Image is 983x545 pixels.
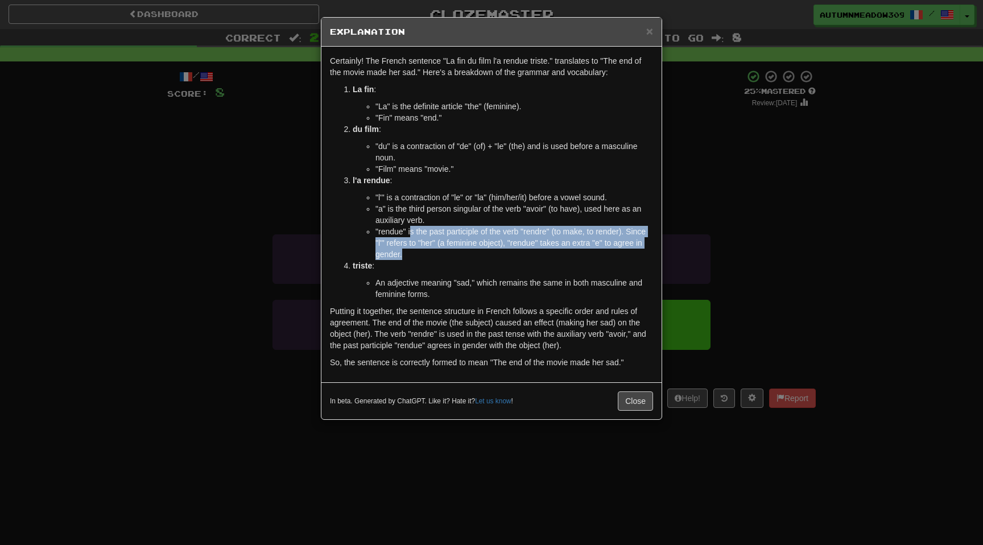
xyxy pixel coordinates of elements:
[375,277,653,300] li: An adjective meaning "sad," which remains the same in both masculine and feminine forms.
[353,85,374,94] strong: La fin
[375,163,653,175] li: "Film" means "movie."
[646,24,653,38] span: ×
[353,260,653,271] p: :
[330,397,513,406] small: In beta. Generated by ChatGPT. Like it? Hate it? !
[353,176,390,185] strong: l'a rendue
[353,123,653,135] p: :
[618,391,653,411] button: Close
[330,26,653,38] h5: Explanation
[353,125,379,134] strong: du film
[375,101,653,112] li: "La" is the definite article "the" (feminine).
[375,226,653,260] li: "rendue" is the past participle of the verb "rendre" (to make, to render). Since "l'" refers to "...
[375,203,653,226] li: "a" is the third person singular of the verb "avoir" (to have), used here as an auxiliary verb.
[353,261,372,270] strong: triste
[353,175,653,186] p: :
[330,357,653,368] p: So, the sentence is correctly formed to mean "The end of the movie made her sad."
[330,55,653,78] p: Certainly! The French sentence "La fin du film l'a rendue triste." translates to "The end of the ...
[330,305,653,351] p: Putting it together, the sentence structure in French follows a specific order and rules of agree...
[375,112,653,123] li: "Fin" means "end."
[353,84,653,95] p: :
[646,25,653,37] button: Close
[475,397,511,405] a: Let us know
[375,192,653,203] li: "l'" is a contraction of "le" or "la" (him/her/it) before a vowel sound.
[375,141,653,163] li: "du" is a contraction of "de" (of) + "le" (the) and is used before a masculine noun.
